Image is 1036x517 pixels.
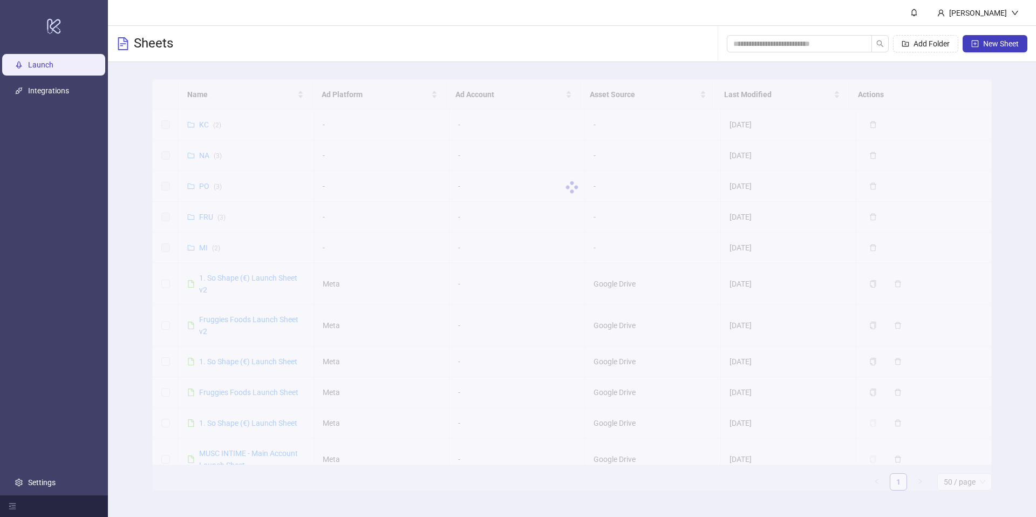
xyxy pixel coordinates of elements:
button: New Sheet [963,35,1027,52]
span: folder-add [902,40,909,47]
span: search [876,40,884,47]
span: menu-fold [9,502,16,510]
div: [PERSON_NAME] [945,7,1011,19]
a: Settings [28,478,56,487]
span: Add Folder [914,39,950,48]
button: Add Folder [893,35,958,52]
span: New Sheet [983,39,1019,48]
span: file-text [117,37,129,50]
span: plus-square [971,40,979,47]
span: user [937,9,945,17]
a: Integrations [28,86,69,95]
a: Launch [28,60,53,69]
h3: Sheets [134,35,173,52]
span: down [1011,9,1019,17]
span: bell [910,9,918,16]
